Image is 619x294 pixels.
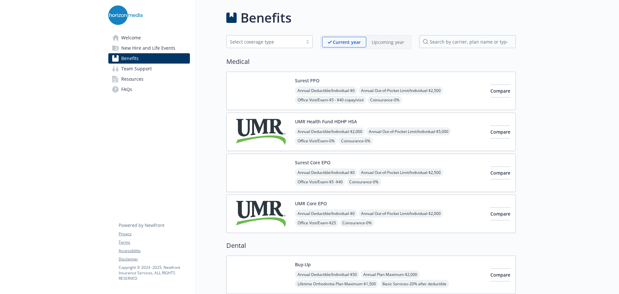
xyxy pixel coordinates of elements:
[490,129,510,135] span: Compare
[340,219,374,227] span: Coinsurance - 0%
[295,261,311,268] button: Buy-Up
[119,256,190,262] a: Disclaimer
[347,178,381,186] span: Coinsurance - 0%
[295,200,327,207] button: UMR Core EPO
[490,88,510,94] span: Compare
[121,53,139,64] span: Benefits
[108,53,190,64] a: Benefits
[121,64,152,74] span: Team Support
[490,85,510,97] button: Compare
[232,118,290,146] img: UMR carrier logo
[232,77,290,105] img: Surest carrier logo
[119,231,190,237] a: Privacy
[232,159,290,187] img: Surest carrier logo
[295,118,357,125] button: UMR Health Fund HDHP HSA
[226,241,516,250] h2: Dental
[119,265,190,281] p: Copyright © 2024 - 2025 , Newfront Insurance Services, ALL RIGHTS RESERVED
[295,86,357,95] span: Annual Deductible/Individual - $0
[226,57,516,66] h2: Medical
[490,208,510,220] button: Compare
[119,248,190,254] a: Accessibility
[490,211,510,217] span: Compare
[295,178,345,186] span: Office Visit/Exam - $5 -$40
[230,38,300,45] div: Select coverage type
[121,74,143,84] span: Resources
[119,239,190,245] a: Terms
[333,39,361,46] p: Current year
[295,168,357,177] span: Annual Deductible/Individual - $0
[232,200,290,228] img: UMR carrier logo
[295,209,357,218] span: Annual Deductible/Individual - $0
[490,269,510,281] button: Compare
[490,272,510,278] span: Compare
[368,96,402,104] span: Coinsurance - 0%
[295,280,378,288] span: Lifetime Orthodontia Plan Maximum - $1,500
[339,137,373,145] span: Coinsurance - 0%
[361,270,420,279] span: Annual Plan Maximum - $2,000
[490,126,510,138] button: Compare
[121,43,175,53] span: New Hire and Life Events
[241,8,291,27] h1: Benefits
[108,64,190,74] a: Team Support
[232,261,290,289] img: Delta Dental Insurance Company carrier logo
[295,219,339,227] span: Office Visit/Exam - $25
[295,137,337,145] span: Office Visit/Exam - 0%
[108,43,190,53] a: New Hire and Life Events
[121,33,141,43] span: Welcome
[295,96,366,104] span: Office Visit/Exam - $5 - $40 copay/visit
[490,170,510,176] span: Compare
[366,127,451,136] span: Annual Out-of-Pocket Limit/Individual - $5,000
[108,33,190,43] a: Welcome
[372,39,404,46] p: Upcoming year
[359,168,443,177] span: Annual Out-of-Pocket Limit/Individual - $2,500
[295,159,330,166] button: Surest Core EPO
[121,84,132,95] span: FAQs
[108,84,190,95] a: FAQs
[359,86,443,95] span: Annual Out-of-Pocket Limit/Individual - $2,500
[490,167,510,179] button: Compare
[295,77,319,84] button: Surest PPO
[295,270,359,279] span: Annual Deductible/Individual - $50
[295,127,365,136] span: Annual Deductible/Individual - $2,000
[419,35,516,48] input: search by carrier, plan name or type
[359,209,443,218] span: Annual Out-of-Pocket Limit/Individual - $2,000
[380,280,449,288] span: Basic Services - 20% after deductible
[108,74,190,84] a: Resources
